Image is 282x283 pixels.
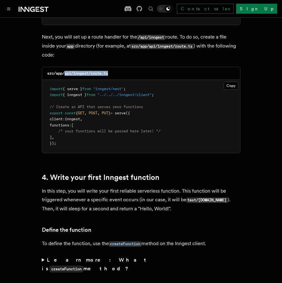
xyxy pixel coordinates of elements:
span: "inngest/next" [93,87,123,91]
span: from [82,87,91,91]
span: // Create an API that serves zero functions [50,105,143,109]
a: createFunction [109,240,141,246]
span: inngest [65,117,80,121]
span: : [63,117,65,121]
button: Find something... [147,5,154,12]
span: [ [71,123,74,127]
span: from [87,93,95,97]
span: , [84,111,87,115]
button: Copy [224,82,238,90]
code: src/app/api/inngest/route.ts [131,44,194,49]
p: To define the function, use the method on the Inngest client. [42,239,240,248]
a: 4. Write your first Inngest function [42,173,159,182]
span: ; [152,93,154,97]
span: , [97,111,100,115]
span: import [50,93,63,97]
code: src/app/api/inngest/route.ts [47,71,108,75]
button: Toggle navigation [5,5,12,12]
span: client [50,117,63,121]
span: ] [50,135,52,139]
code: /api/inngest [137,35,165,40]
span: = [110,111,113,115]
strong: Learn more: What is method? [42,257,149,272]
a: Contact sales [177,4,234,14]
span: ({ [126,111,130,115]
span: "../../../inngest/client" [97,93,152,97]
span: serve [115,111,126,115]
p: In this step, you will write your first reliable serverless function. This function will be trigg... [42,187,240,213]
a: Define the function [42,226,91,234]
span: import [50,87,63,91]
span: }); [50,141,56,145]
span: { serve } [63,87,82,91]
span: : [69,123,71,127]
span: { [76,111,78,115]
span: PUT [102,111,108,115]
span: const [65,111,76,115]
button: Toggle dark mode [157,5,172,12]
span: , [80,117,82,121]
code: createFunction [49,266,83,272]
span: export [50,111,63,115]
summary: Learn more: What iscreateFunctionmethod? [42,256,240,273]
span: POST [89,111,97,115]
a: Sign Up [236,4,277,14]
span: GET [78,111,84,115]
code: test/[DOMAIN_NAME] [186,198,228,203]
span: , [52,135,54,139]
code: app [66,44,75,49]
span: { inngest } [63,93,87,97]
p: Next, you will set up a route handler for the route. To do so, create a file inside your director... [42,33,240,59]
span: } [108,111,110,115]
span: functions [50,123,69,127]
span: /* your functions will be passed here later! */ [58,129,160,133]
span: ; [123,87,126,91]
code: createFunction [109,241,141,247]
